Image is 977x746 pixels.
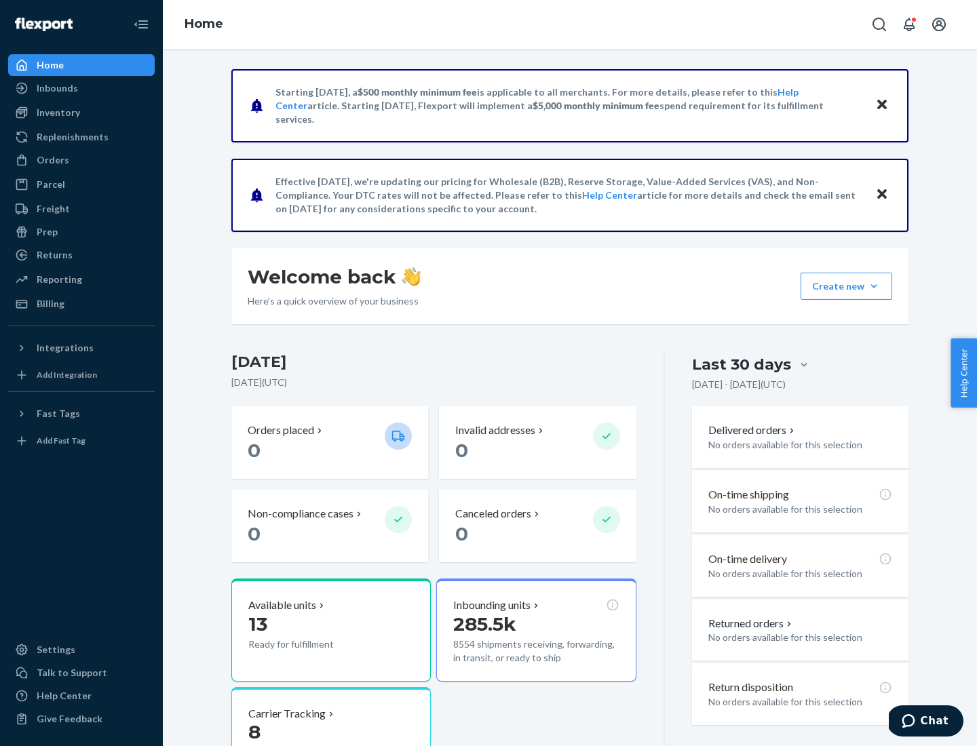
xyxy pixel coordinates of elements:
button: Non-compliance cases 0 [231,490,428,562]
p: Non-compliance cases [248,506,353,522]
p: Here’s a quick overview of your business [248,294,421,308]
p: Available units [248,597,316,613]
p: Orders placed [248,423,314,438]
div: Help Center [37,689,92,703]
button: Close [873,96,891,115]
button: Open account menu [925,11,953,38]
button: Delivered orders [708,423,797,438]
span: 13 [248,612,267,635]
span: $5,000 monthly minimum fee [533,100,659,111]
p: 8554 shipments receiving, forwarding, in transit, or ready to ship [453,637,619,665]
img: hand-wave emoji [402,267,421,286]
a: Prep [8,221,155,243]
a: Replenishments [8,126,155,148]
p: No orders available for this selection [708,695,892,709]
p: No orders available for this selection [708,438,892,452]
a: Inbounds [8,77,155,99]
a: Orders [8,149,155,171]
button: Talk to Support [8,662,155,684]
span: 0 [455,522,468,545]
div: Home [37,58,64,72]
a: Returns [8,244,155,266]
p: On-time shipping [708,487,789,503]
a: Add Fast Tag [8,430,155,452]
button: Create new [801,273,892,300]
p: No orders available for this selection [708,631,892,644]
p: Canceled orders [455,506,531,522]
img: Flexport logo [15,18,73,31]
a: Settings [8,639,155,661]
a: Home [8,54,155,76]
button: Help Center [951,338,977,408]
button: Close [873,185,891,205]
div: Orders [37,153,69,167]
p: Effective [DATE], we're updating our pricing for Wholesale (B2B), Reserve Storage, Value-Added Se... [275,175,862,216]
div: Give Feedback [37,712,102,726]
button: Give Feedback [8,708,155,730]
div: Parcel [37,178,65,191]
a: Inventory [8,102,155,123]
a: Help Center [582,189,637,201]
div: Fast Tags [37,407,80,420]
div: Settings [37,643,75,656]
div: Inventory [37,106,80,119]
a: Freight [8,198,155,220]
p: Ready for fulfillment [248,637,374,651]
button: Close Navigation [128,11,155,38]
span: 0 [455,439,468,462]
h1: Welcome back [248,264,421,289]
span: 0 [248,439,261,462]
p: [DATE] - [DATE] ( UTC ) [692,378,786,391]
div: Add Fast Tag [37,435,85,446]
p: Carrier Tracking [248,706,326,722]
button: Canceled orders 0 [439,490,636,562]
a: Add Integration [8,364,155,386]
span: 0 [248,522,261,545]
div: Reporting [37,273,82,286]
button: Inbounding units285.5k8554 shipments receiving, forwarding, in transit, or ready to ship [436,578,636,682]
a: Parcel [8,174,155,195]
span: $500 monthly minimum fee [358,86,477,98]
a: Help Center [8,685,155,707]
p: Starting [DATE], a is applicable to all merchants. For more details, please refer to this article... [275,85,862,126]
div: Talk to Support [37,666,107,680]
div: Freight [37,202,70,216]
a: Home [185,16,223,31]
div: Prep [37,225,58,239]
p: [DATE] ( UTC ) [231,376,636,389]
button: Open Search Box [866,11,893,38]
div: Billing [37,297,64,311]
iframe: Opens a widget where you can chat to one of our agents [889,705,963,739]
p: Inbounding units [453,597,531,613]
ol: breadcrumbs [174,5,234,44]
p: No orders available for this selection [708,503,892,516]
button: Invalid addresses 0 [439,406,636,479]
div: Inbounds [37,81,78,95]
div: Last 30 days [692,354,791,375]
span: 8 [248,720,261,743]
div: Replenishments [37,130,109,144]
p: Invalid addresses [455,423,535,438]
button: Fast Tags [8,403,155,425]
a: Reporting [8,269,155,290]
button: Returned orders [708,616,794,631]
button: Open notifications [896,11,923,38]
p: No orders available for this selection [708,567,892,581]
span: 285.5k [453,612,516,635]
a: Billing [8,293,155,315]
p: On-time delivery [708,551,787,567]
button: Orders placed 0 [231,406,428,479]
div: Returns [37,248,73,262]
div: Add Integration [37,369,97,380]
button: Available units13Ready for fulfillment [231,578,431,682]
button: Integrations [8,337,155,359]
p: Return disposition [708,680,793,695]
h3: [DATE] [231,351,636,373]
div: Integrations [37,341,94,355]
